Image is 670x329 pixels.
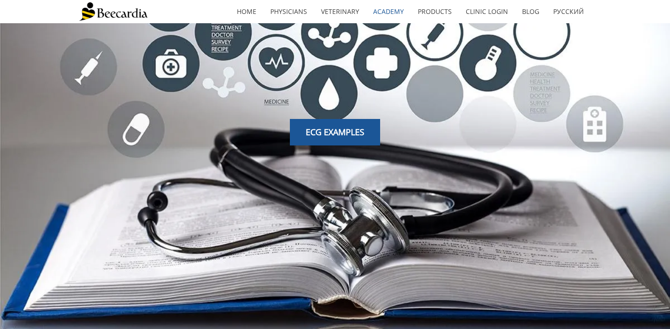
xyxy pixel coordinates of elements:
a: Clinic Login [459,1,515,22]
a: Русский [546,1,591,22]
a: Academy [366,1,411,22]
a: Products [411,1,459,22]
a: home [230,1,263,22]
a: ECG EXAMPLES [290,119,380,146]
a: Physicians [263,1,314,22]
a: Blog [515,1,546,22]
img: Beecardia [79,2,147,21]
span: ECG EXAMPLES [306,126,364,138]
a: Veterinary [314,1,366,22]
